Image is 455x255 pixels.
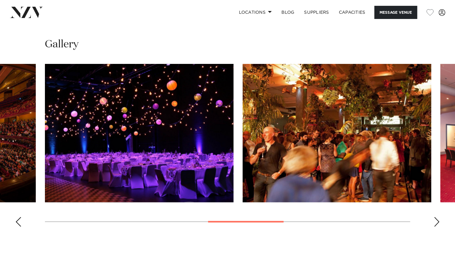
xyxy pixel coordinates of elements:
h2: Gallery [45,38,79,51]
img: nzv-logo.png [10,7,43,18]
a: SUPPLIERS [299,6,334,19]
a: BLOG [277,6,299,19]
button: Message Venue [374,6,417,19]
a: Locations [234,6,277,19]
swiper-slide: 5 / 9 [45,64,233,202]
swiper-slide: 6 / 9 [243,64,431,202]
a: Capacities [334,6,370,19]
